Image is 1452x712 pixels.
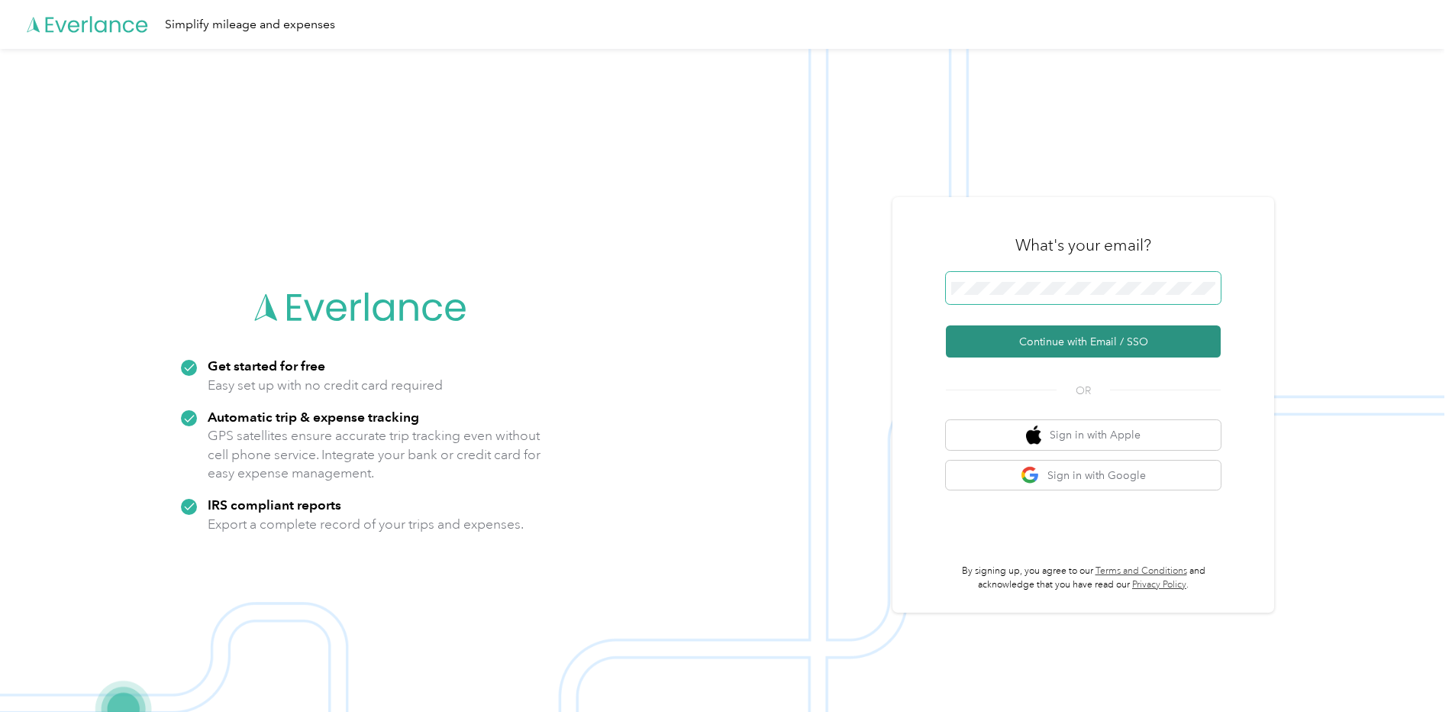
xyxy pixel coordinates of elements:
[1132,579,1186,591] a: Privacy Policy
[946,325,1221,358] button: Continue with Email / SSO
[165,15,335,34] div: Simplify mileage and expenses
[208,515,524,534] p: Export a complete record of your trips and expenses.
[1026,426,1041,445] img: apple logo
[946,565,1221,591] p: By signing up, you agree to our and acknowledge that you have read our .
[208,376,443,395] p: Easy set up with no credit card required
[208,497,341,513] strong: IRS compliant reports
[1095,565,1187,577] a: Terms and Conditions
[946,461,1221,490] button: google logoSign in with Google
[1021,466,1040,485] img: google logo
[208,358,325,374] strong: Get started for free
[946,420,1221,450] button: apple logoSign in with Apple
[1057,383,1110,399] span: OR
[208,426,541,483] p: GPS satellites ensure accurate trip tracking even without cell phone service. Integrate your bank...
[208,409,419,425] strong: Automatic trip & expense tracking
[1015,235,1151,256] h3: What's your email?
